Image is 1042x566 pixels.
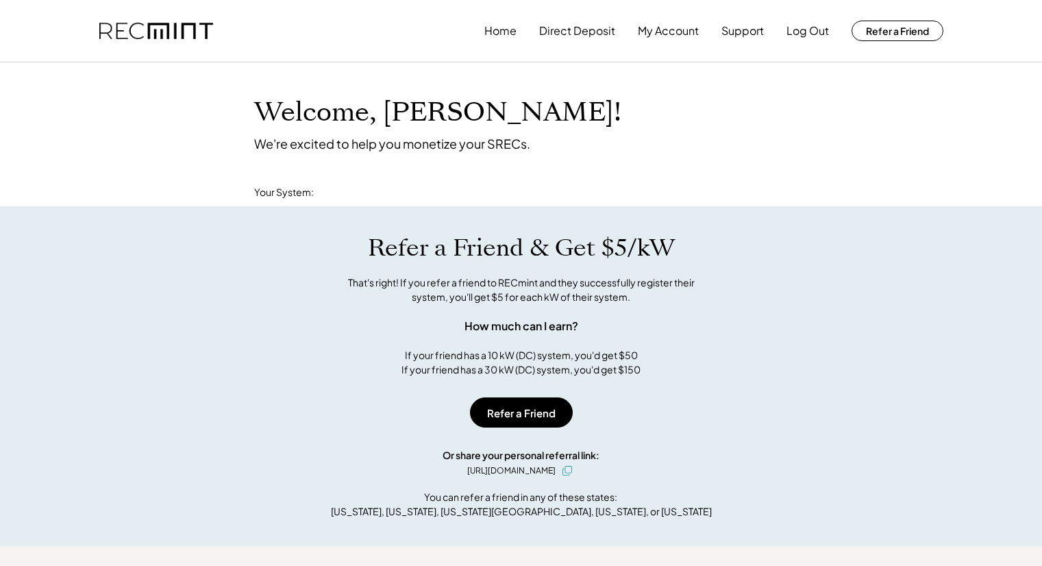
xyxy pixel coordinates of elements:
div: How much can I earn? [464,318,578,334]
div: Or share your personal referral link: [443,448,599,463]
button: Home [484,17,517,45]
button: click to copy [559,463,575,479]
button: Support [721,17,764,45]
button: Refer a Friend [470,397,573,428]
h1: Welcome, [PERSON_NAME]! [254,97,621,129]
div: That's right! If you refer a friend to RECmint and they successfully register their system, you'l... [333,275,710,304]
h1: Refer a Friend & Get $5/kW [368,234,675,262]
div: We're excited to help you monetize your SRECs. [254,136,530,151]
div: If your friend has a 10 kW (DC) system, you'd get $50 If your friend has a 30 kW (DC) system, you... [401,348,641,377]
div: You can refer a friend in any of these states: [US_STATE], [US_STATE], [US_STATE][GEOGRAPHIC_DATA... [331,490,712,519]
div: [URL][DOMAIN_NAME] [467,465,556,477]
button: Log Out [786,17,829,45]
button: Refer a Friend [852,21,943,41]
div: Your System: [254,186,314,199]
button: Direct Deposit [539,17,615,45]
button: My Account [638,17,699,45]
img: recmint-logotype%403x.png [99,23,213,40]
